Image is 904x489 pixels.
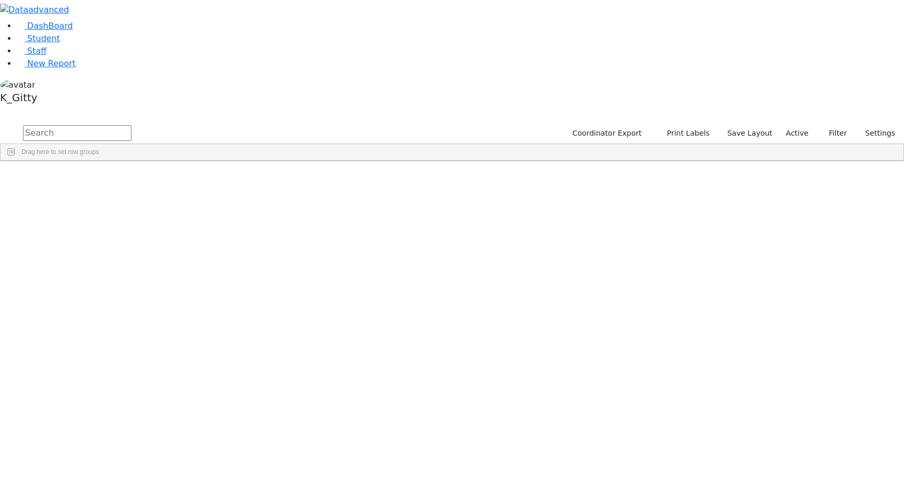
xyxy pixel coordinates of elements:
a: Staff [17,46,46,56]
label: Active [781,125,813,141]
a: Student [17,33,60,43]
span: Drag here to set row groups [21,148,99,156]
input: Search [23,125,131,141]
button: Filter [815,125,852,141]
button: Save Layout [722,125,777,141]
span: Staff [27,46,46,56]
span: Student [27,33,60,43]
button: Coordinator Export [565,125,646,141]
a: New Report [17,58,76,68]
span: DashBoard [27,21,73,31]
button: Settings [852,125,900,141]
span: New Report [27,58,76,68]
a: DashBoard [17,21,73,31]
button: Print Labels [655,125,714,141]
